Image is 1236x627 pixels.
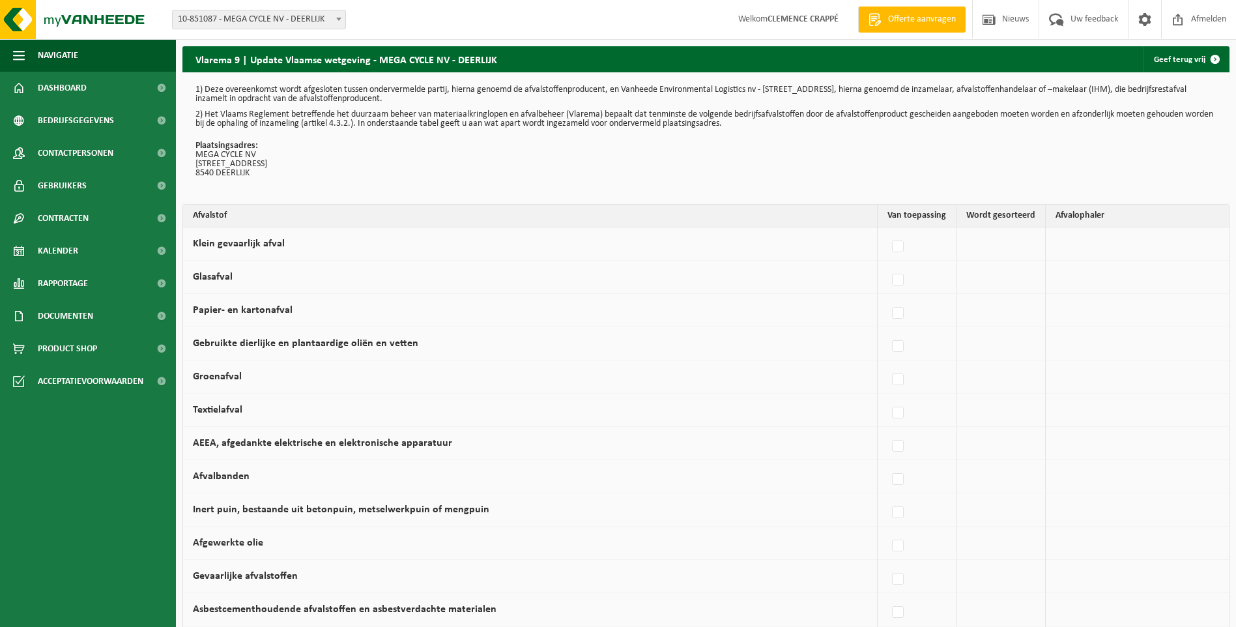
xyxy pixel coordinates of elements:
th: Afvalophaler [1046,205,1229,227]
span: Gebruikers [38,169,87,202]
span: Documenten [38,300,93,332]
th: Van toepassing [878,205,956,227]
label: Gebruikte dierlijke en plantaardige oliën en vetten [193,338,418,349]
label: Papier- en kartonafval [193,305,293,315]
span: 10-851087 - MEGA CYCLE NV - DEERLIJK [173,10,345,29]
th: Afvalstof [183,205,878,227]
span: Offerte aanvragen [885,13,959,26]
h2: Vlarema 9 | Update Vlaamse wetgeving - MEGA CYCLE NV - DEERLIJK [182,46,510,72]
label: AEEA, afgedankte elektrische en elektronische apparatuur [193,438,452,448]
span: 10-851087 - MEGA CYCLE NV - DEERLIJK [172,10,346,29]
label: Textielafval [193,405,242,415]
p: 2) Het Vlaams Reglement betreffende het duurzaam beheer van materiaalkringlopen en afvalbeheer (V... [195,110,1216,128]
span: Rapportage [38,267,88,300]
a: Geef terug vrij [1143,46,1228,72]
label: Inert puin, bestaande uit betonpuin, metselwerkpuin of mengpuin [193,504,489,515]
label: Gevaarlijke afvalstoffen [193,571,298,581]
a: Offerte aanvragen [858,7,966,33]
span: Contactpersonen [38,137,113,169]
span: Dashboard [38,72,87,104]
iframe: chat widget [7,598,218,627]
strong: CLEMENCE CRAPPÉ [768,14,839,24]
span: Navigatie [38,39,78,72]
span: Contracten [38,202,89,235]
span: Product Shop [38,332,97,365]
th: Wordt gesorteerd [956,205,1046,227]
p: MEGA CYCLE NV [STREET_ADDRESS] 8540 DEERLIJK [195,141,1216,178]
label: Asbestcementhoudende afvalstoffen en asbestverdachte materialen [193,604,496,615]
label: Klein gevaarlijk afval [193,239,285,249]
label: Afvalbanden [193,471,250,482]
span: Bedrijfsgegevens [38,104,114,137]
label: Groenafval [193,372,242,382]
span: Kalender [38,235,78,267]
p: 1) Deze overeenkomst wordt afgesloten tussen ondervermelde partij, hierna genoemd de afvalstoffen... [195,85,1216,104]
strong: Plaatsingsadres: [195,141,258,151]
label: Afgewerkte olie [193,538,263,548]
label: Glasafval [193,272,233,282]
span: Acceptatievoorwaarden [38,365,143,398]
